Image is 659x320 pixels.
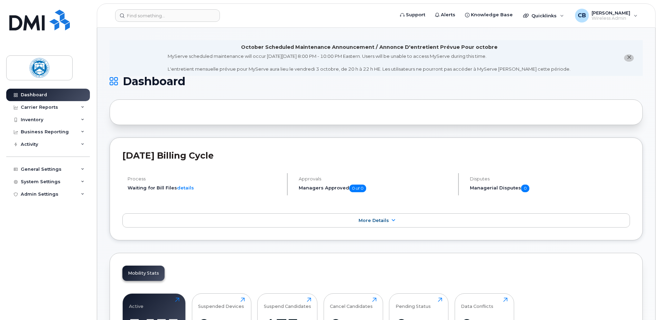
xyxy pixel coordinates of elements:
h5: Managerial Disputes [470,185,630,192]
iframe: Messenger Launcher [629,290,654,315]
span: 0 [521,185,529,192]
h5: Managers Approved [299,185,452,192]
h4: Process [128,176,281,181]
div: Active [129,297,143,309]
h4: Disputes [470,176,630,181]
div: Suspend Candidates [264,297,311,309]
h4: Approvals [299,176,452,181]
h2: [DATE] Billing Cycle [122,150,630,161]
button: close notification [624,54,634,62]
span: More Details [359,218,389,223]
div: MyServe scheduled maintenance will occur [DATE][DATE] 8:00 PM - 10:00 PM Eastern. Users will be u... [168,53,570,72]
span: 0 of 0 [349,185,366,192]
div: Suspended Devices [198,297,244,309]
li: Waiting for Bill Files [128,185,281,191]
div: October Scheduled Maintenance Announcement / Annonce D'entretient Prévue Pour octobre [241,44,498,51]
div: Data Conflicts [461,297,493,309]
div: Pending Status [396,297,431,309]
div: Cancel Candidates [330,297,373,309]
span: Dashboard [123,76,185,87]
a: details [177,185,194,190]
